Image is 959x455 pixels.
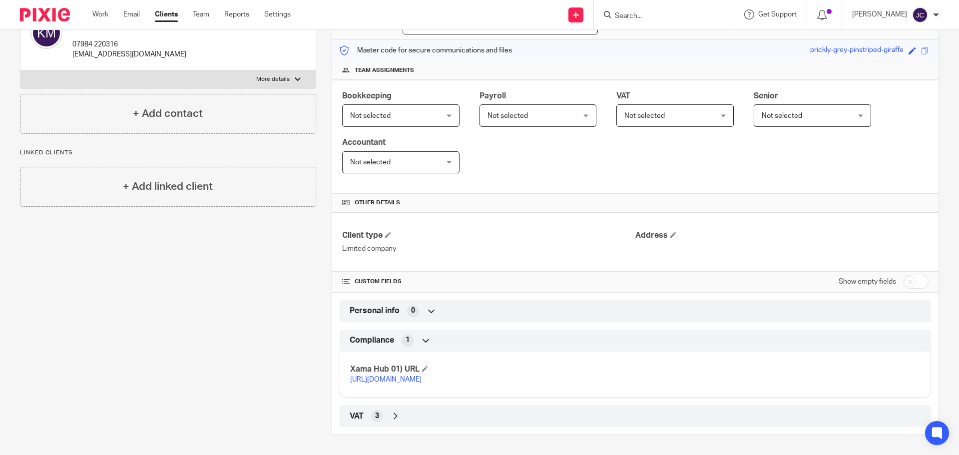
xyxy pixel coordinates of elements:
[256,75,290,83] p: More details
[342,230,635,241] h4: Client type
[411,306,415,316] span: 0
[758,11,797,18] span: Get Support
[264,9,291,19] a: Settings
[342,92,392,100] span: Bookkeeping
[350,159,391,166] span: Not selected
[92,9,108,19] a: Work
[342,278,635,286] h4: CUSTOM FIELDS
[350,376,422,383] a: [URL][DOMAIN_NAME]
[340,45,512,55] p: Master code for secure communications and files
[479,92,506,100] span: Payroll
[375,411,379,421] span: 3
[355,66,414,74] span: Team assignments
[350,364,635,375] h4: Xama Hub 01) URL
[754,92,778,100] span: Senior
[810,45,904,56] div: prickly-grey-pinstriped-giraffe
[487,112,528,119] span: Not selected
[839,277,896,287] label: Show empty fields
[30,17,62,49] img: svg%3E
[614,12,704,21] input: Search
[350,411,364,422] span: VAT
[20,149,316,157] p: Linked clients
[342,244,635,254] p: Limited company
[350,306,400,316] span: Personal info
[912,7,928,23] img: svg%3E
[355,199,400,207] span: Other details
[350,335,394,346] span: Compliance
[616,92,630,100] span: VAT
[20,8,70,21] img: Pixie
[406,335,410,345] span: 1
[72,49,186,59] p: [EMAIL_ADDRESS][DOMAIN_NAME]
[133,106,203,121] h4: + Add contact
[123,179,213,194] h4: + Add linked client
[762,112,802,119] span: Not selected
[342,138,386,146] span: Accountant
[72,39,186,49] p: 07984 220316
[193,9,209,19] a: Team
[123,9,140,19] a: Email
[635,230,929,241] h4: Address
[852,9,907,19] p: [PERSON_NAME]
[224,9,249,19] a: Reports
[155,9,178,19] a: Clients
[624,112,665,119] span: Not selected
[350,112,391,119] span: Not selected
